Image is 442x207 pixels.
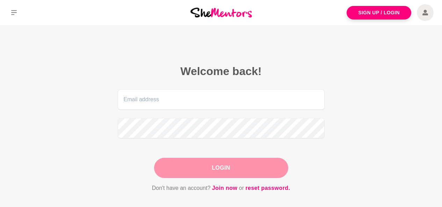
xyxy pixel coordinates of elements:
[118,89,325,110] input: Email address
[347,6,411,20] a: Sign Up / Login
[212,184,238,193] a: Join now
[118,184,325,193] p: Don't have an account? or
[190,8,252,17] img: She Mentors Logo
[245,184,290,193] a: reset password.
[118,64,325,78] h2: Welcome back!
